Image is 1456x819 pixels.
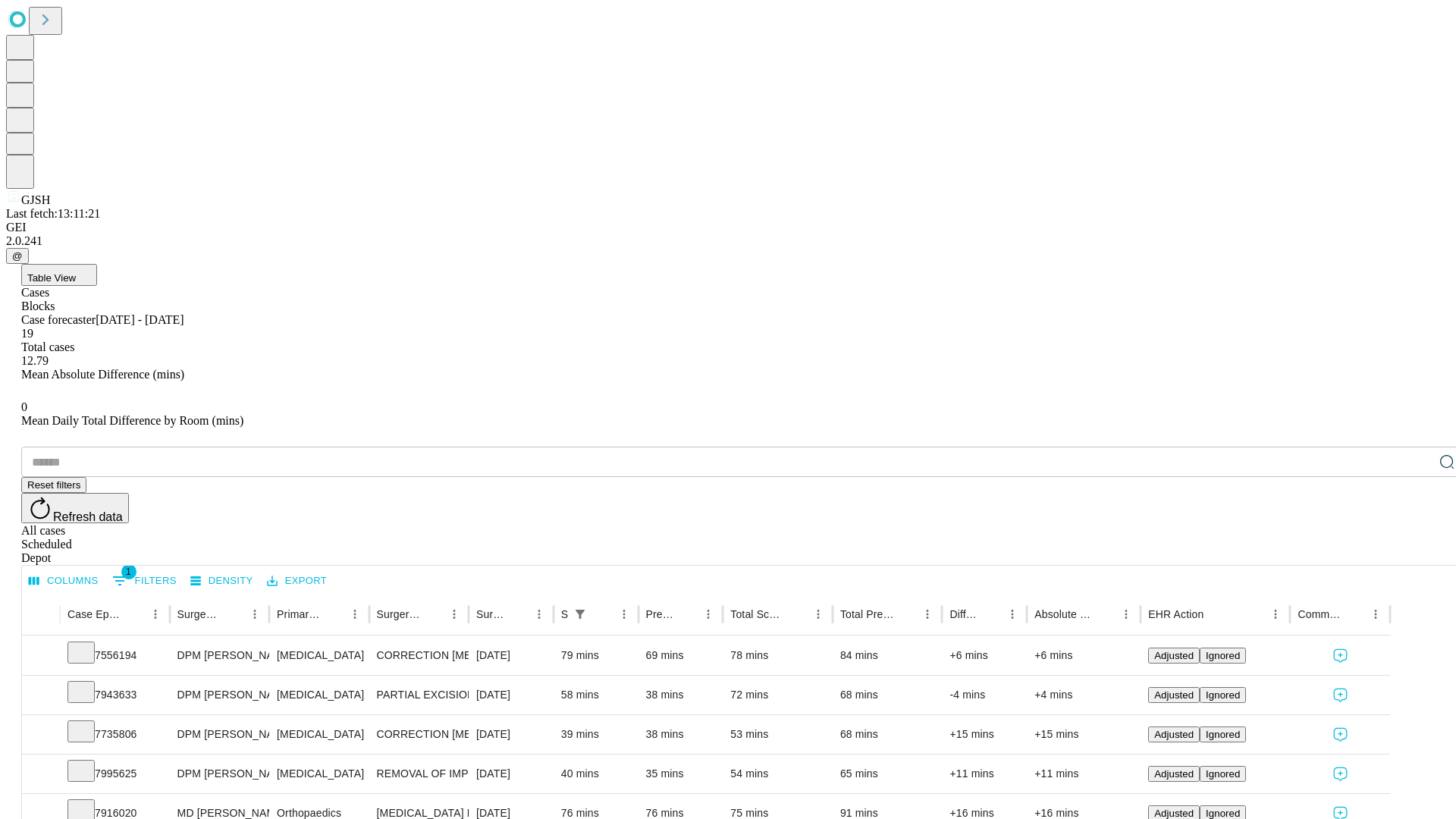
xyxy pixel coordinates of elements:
[1034,608,1093,620] div: Absolute Difference
[698,604,719,625] button: Menu
[507,604,529,625] button: Sort
[27,479,80,491] span: Reset filters
[646,636,716,675] div: 69 mins
[896,604,917,625] button: Sort
[1200,726,1246,742] button: Ignored
[21,354,49,367] span: 12.79
[1148,687,1200,703] button: Adjusted
[561,755,631,793] div: 40 mins
[21,193,50,206] span: GJSH
[67,715,162,754] div: 7735806
[1205,604,1226,625] button: Sort
[377,755,461,793] div: REMOVAL OF IMPLANT DEEP
[21,414,243,427] span: Mean Daily Total Difference by Room (mins)
[1200,648,1246,664] button: Ignored
[53,510,123,523] span: Refresh data
[377,608,421,620] div: Surgery Name
[646,755,716,793] div: 35 mins
[6,248,29,264] button: @
[949,608,979,620] div: Difference
[840,755,935,793] div: 65 mins
[21,264,97,286] button: Table View
[344,604,366,625] button: Menu
[646,676,716,714] div: 38 mins
[840,636,935,675] div: 84 mins
[12,250,23,262] span: @
[96,313,184,326] span: [DATE] - [DATE]
[730,608,785,620] div: Total Scheduled Duration
[187,570,257,593] button: Density
[277,676,361,714] div: [MEDICAL_DATA]
[840,676,935,714] div: 68 mins
[323,604,344,625] button: Sort
[561,676,631,714] div: 58 mins
[21,477,86,493] button: Reset filters
[1094,604,1116,625] button: Sort
[981,604,1002,625] button: Sort
[177,636,262,675] div: DPM [PERSON_NAME] [PERSON_NAME]
[67,755,162,793] div: 7995625
[30,643,52,670] button: Expand
[476,715,546,754] div: [DATE]
[730,636,825,675] div: 78 mins
[67,636,162,675] div: 7556194
[145,604,166,625] button: Menu
[808,604,829,625] button: Menu
[1154,689,1194,701] span: Adjusted
[1200,766,1246,782] button: Ignored
[730,755,825,793] div: 54 mins
[444,604,465,625] button: Menu
[263,570,331,593] button: Export
[570,604,591,625] div: 1 active filter
[529,604,550,625] button: Menu
[1116,604,1137,625] button: Menu
[30,722,52,748] button: Expand
[476,636,546,675] div: [DATE]
[1365,604,1386,625] button: Menu
[30,761,52,788] button: Expand
[1154,650,1194,661] span: Adjusted
[1148,648,1200,664] button: Adjusted
[840,608,895,620] div: Total Predicted Duration
[1148,726,1200,742] button: Adjusted
[676,604,698,625] button: Sort
[1148,766,1200,782] button: Adjusted
[1154,808,1194,819] span: Adjusted
[108,569,180,593] button: Show filters
[21,340,74,353] span: Total cases
[21,493,129,523] button: Refresh data
[21,327,33,340] span: 19
[177,755,262,793] div: DPM [PERSON_NAME] [PERSON_NAME]
[377,676,461,714] div: PARTIAL EXCISION PHALANX OF TOE
[177,715,262,754] div: DPM [PERSON_NAME] [PERSON_NAME]
[1206,729,1240,740] span: Ignored
[6,207,100,220] span: Last fetch: 13:11:21
[422,604,444,625] button: Sort
[561,715,631,754] div: 39 mins
[592,604,613,625] button: Sort
[21,368,184,381] span: Mean Absolute Difference (mins)
[25,570,102,593] button: Select columns
[570,604,591,625] button: Show filters
[949,715,1019,754] div: +15 mins
[30,682,52,709] button: Expand
[124,604,145,625] button: Sort
[6,221,1450,234] div: GEI
[21,313,96,326] span: Case forecaster
[377,636,461,675] div: CORRECTION [MEDICAL_DATA], DOUBLE [MEDICAL_DATA]
[646,715,716,754] div: 38 mins
[6,234,1450,248] div: 2.0.241
[476,608,506,620] div: Surgery Date
[949,676,1019,714] div: -4 mins
[1034,755,1133,793] div: +11 mins
[561,636,631,675] div: 79 mins
[67,608,122,620] div: Case Epic Id
[277,608,321,620] div: Primary Service
[840,715,935,754] div: 68 mins
[27,272,76,284] span: Table View
[1206,689,1240,701] span: Ignored
[277,636,361,675] div: [MEDICAL_DATA]
[1154,729,1194,740] span: Adjusted
[1200,687,1246,703] button: Ignored
[730,676,825,714] div: 72 mins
